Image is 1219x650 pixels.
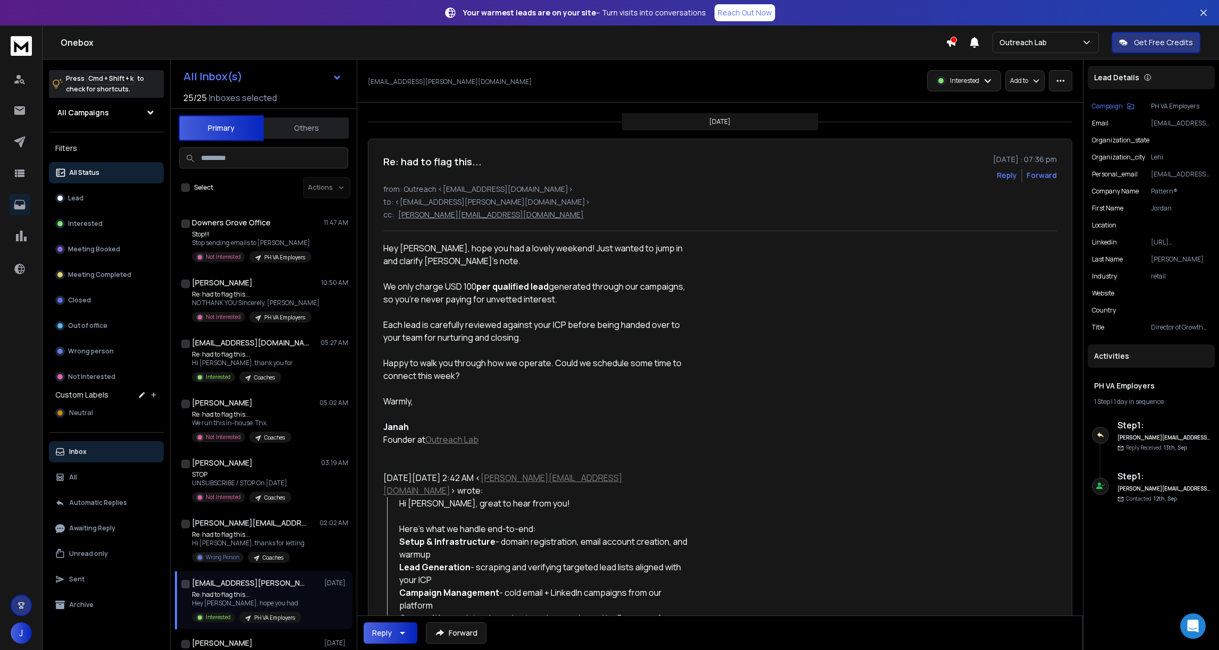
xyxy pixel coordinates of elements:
[49,264,164,285] button: Meeting Completed
[1114,397,1164,406] span: 1 day in sequence
[49,188,164,209] button: Lead
[254,374,275,382] p: Coaches
[383,318,694,344] div: Each lead is carefully reviewed against your ICP before being handed over to your team for nurtur...
[209,91,277,104] h3: Inboxes selected
[69,575,85,584] p: Sent
[1151,170,1210,179] p: [EMAIL_ADDRESS][PERSON_NAME][DOMAIN_NAME]
[49,141,164,156] h3: Filters
[1092,119,1108,128] p: Email
[383,154,482,169] h1: Re: had to flag this...
[206,433,241,441] p: Not Interested
[383,280,694,306] div: We only charge USD 100 generated through our campaigns, so you’re never paying for unvetted inter...
[1134,37,1193,48] p: Get Free Credits
[49,366,164,387] button: Not Interested
[399,536,495,547] strong: Setup & Infrastructure
[1092,255,1123,264] p: Last Name
[320,399,348,407] p: 05:02 AM
[49,290,164,311] button: Closed
[1151,323,1210,332] p: Director of Growth Marketing
[192,398,253,408] h1: [PERSON_NAME]
[206,553,239,561] p: Wrong Person
[206,253,241,261] p: Not Interested
[1094,72,1139,83] p: Lead Details
[264,254,305,261] p: PH VA Employers
[399,587,499,598] strong: Campaign Management
[69,168,99,177] p: All Status
[324,579,348,587] p: [DATE]
[49,594,164,615] button: Archive
[1088,344,1215,368] div: Activities
[320,519,348,527] p: 02:02 AM
[399,612,694,637] div: - spintax-based outreach copy shaped by 5+ years of proven practices
[49,102,164,123] button: All Campaigns
[383,197,1057,207] p: to: <[EMAIL_ADDRESS][PERSON_NAME][DOMAIN_NAME]>
[399,497,694,510] div: Hi [PERSON_NAME], great to hear from you!
[383,242,694,267] div: Hey [PERSON_NAME], hope you had a lovely weekend! Just wanted to jump in and clarify [PERSON_NAME...
[66,73,144,95] p: Press to check for shortcuts.
[183,91,207,104] span: 25 / 25
[68,373,115,381] p: Not Interested
[1117,419,1210,432] h6: Step 1 :
[993,154,1057,165] p: [DATE] : 07:36 pm
[383,395,694,408] div: Warmly,
[183,71,242,82] h1: All Inbox(s)
[1092,238,1117,247] p: linkedin
[69,601,94,609] p: Archive
[192,479,291,487] p: UNSUBSCRIBE / STOP On [DATE]
[192,410,291,419] p: Re: had to flag this...
[69,550,108,558] p: Unread only
[1126,444,1187,452] p: Reply Received
[206,613,231,621] p: Interested
[399,561,470,573] strong: Lead Generation
[1154,495,1177,502] span: 12th, Sep
[194,183,213,192] label: Select
[69,448,87,456] p: Inbox
[1117,485,1210,493] h6: [PERSON_NAME][EMAIL_ADDRESS][DOMAIN_NAME]
[364,622,417,644] button: Reply
[192,530,305,539] p: Re: had to flag this...
[49,543,164,564] button: Unread only
[383,421,409,433] strong: Janah
[179,115,264,141] button: Primary
[264,314,305,322] p: PH VA Employers
[49,213,164,234] button: Interested
[49,441,164,462] button: Inbox
[192,599,301,607] p: Hey [PERSON_NAME], hope you had
[1151,153,1210,162] p: Lehi
[68,245,120,254] p: Meeting Booked
[324,639,348,647] p: [DATE]
[1151,238,1210,247] p: [URL][DOMAIN_NAME]
[49,239,164,260] button: Meeting Booked
[1092,102,1134,111] button: Campaign
[11,622,32,644] button: J
[383,209,394,220] p: cc:
[206,313,241,321] p: Not Interested
[1094,397,1110,406] span: 1 Step
[399,522,694,535] div: Here’s what we handle end-to-end:
[192,277,253,288] h1: [PERSON_NAME]
[263,554,283,562] p: Coaches
[1092,204,1123,213] p: First Name
[324,218,348,227] p: 11:47 AM
[1151,119,1210,128] p: [EMAIL_ADDRESS][PERSON_NAME][DOMAIN_NAME]
[192,578,309,588] h1: [EMAIL_ADDRESS][PERSON_NAME][DOMAIN_NAME]
[399,535,694,561] div: - domain registration, email account creation, and warmup
[49,162,164,183] button: All Status
[69,524,115,533] p: Awaiting Reply
[383,471,694,497] div: [DATE][DATE] 2:42 AM < > wrote:
[264,116,349,140] button: Others
[264,494,285,502] p: Coaches
[1151,255,1210,264] p: [PERSON_NAME]
[950,77,979,85] p: Interested
[192,470,291,479] p: STOP
[1117,434,1210,442] h6: [PERSON_NAME][EMAIL_ADDRESS][DOMAIN_NAME]
[718,7,772,18] p: Reach Out Now
[192,359,293,367] p: Hi [PERSON_NAME], thank you for
[1092,272,1117,281] p: industry
[192,290,320,299] p: Re: had to flag this...
[206,373,231,381] p: Interested
[1092,306,1116,315] p: country
[399,561,694,586] div: - scraping and verifying targeted lead lists aligned with your ICP
[192,539,305,547] p: Hi [PERSON_NAME], thanks for letting
[372,628,392,638] div: Reply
